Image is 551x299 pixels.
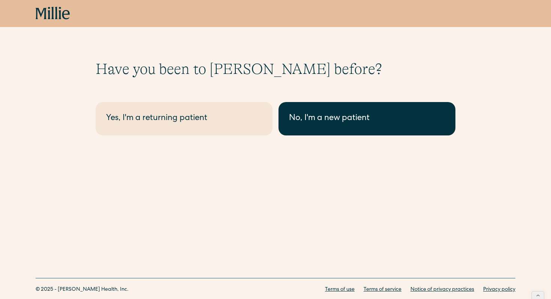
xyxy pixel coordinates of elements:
[289,113,445,125] div: No, I'm a new patient
[36,286,129,294] div: © 2025 - [PERSON_NAME] Health, Inc.
[96,102,273,135] a: Yes, I'm a returning patient
[410,286,474,294] a: Notice of privacy practices
[483,286,515,294] a: Privacy policy
[96,60,455,78] h1: Have you been to [PERSON_NAME] before?
[364,286,401,294] a: Terms of service
[278,102,455,135] a: No, I'm a new patient
[325,286,355,294] a: Terms of use
[106,113,262,125] div: Yes, I'm a returning patient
